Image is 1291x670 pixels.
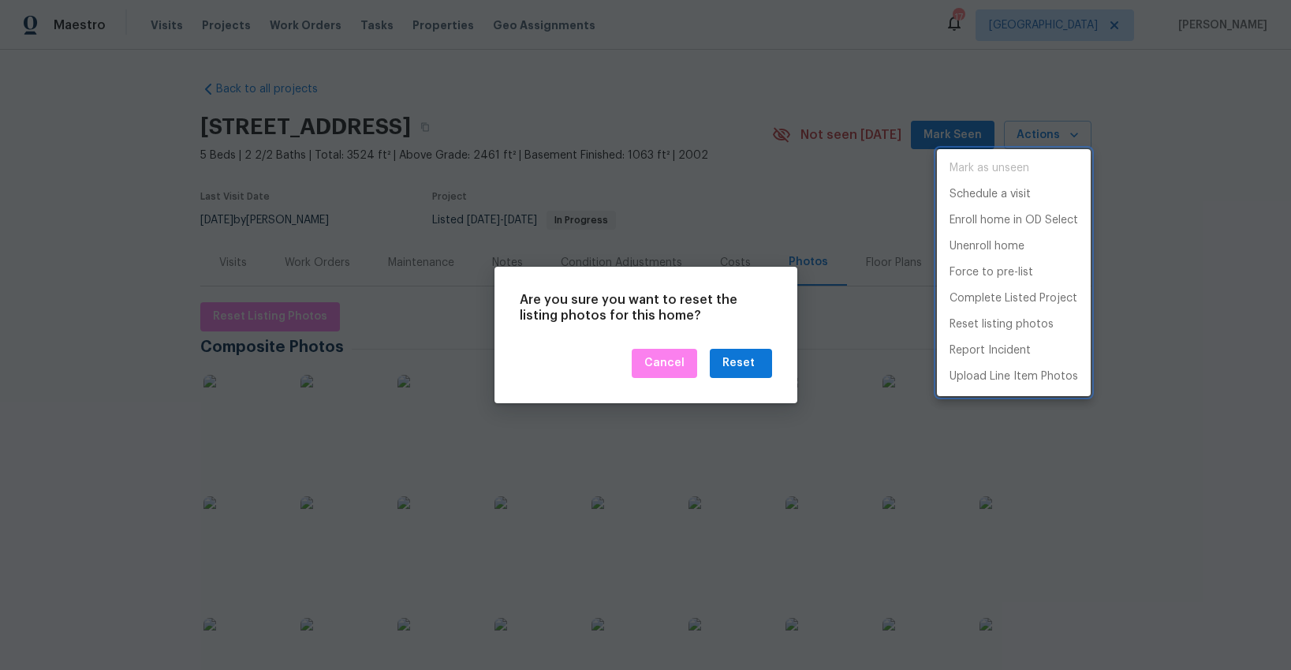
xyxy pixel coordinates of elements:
p: Report Incident [950,342,1031,359]
p: Schedule a visit [950,186,1031,203]
p: Force to pre-list [950,264,1033,281]
p: Reset listing photos [950,316,1054,333]
p: Upload Line Item Photos [950,369,1078,385]
p: Unenroll home [950,238,1024,255]
p: Enroll home in OD Select [950,212,1078,229]
p: Complete Listed Project [950,290,1077,307]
